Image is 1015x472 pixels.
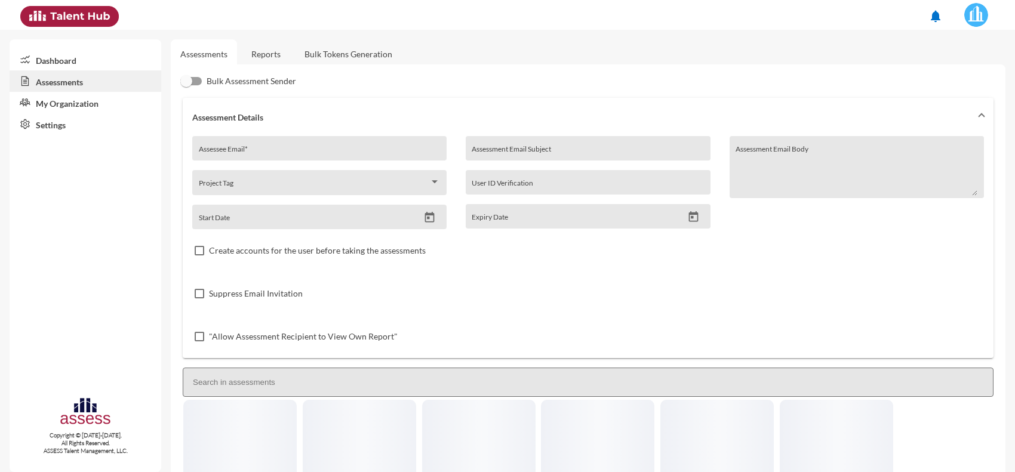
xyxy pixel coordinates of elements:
a: Reports [242,39,290,69]
span: Bulk Assessment Sender [207,74,296,88]
p: Copyright © [DATE]-[DATE]. All Rights Reserved. ASSESS Talent Management, LLC. [10,431,161,455]
span: Suppress Email Invitation [209,286,303,301]
img: assesscompany-logo.png [59,396,112,429]
button: Open calendar [419,211,440,224]
a: Assessments [180,49,227,59]
div: Assessment Details [183,136,994,358]
span: Create accounts for the user before taking the assessments [209,243,426,258]
a: Dashboard [10,49,161,70]
a: Assessments [10,70,161,92]
mat-expansion-panel-header: Assessment Details [183,98,994,136]
button: Open calendar [683,211,704,223]
input: Search in assessments [183,368,994,397]
a: Bulk Tokens Generation [295,39,402,69]
mat-icon: notifications [928,9,943,23]
span: "Allow Assessment Recipient to View Own Report" [209,329,398,344]
a: Settings [10,113,161,135]
mat-panel-title: Assessment Details [192,112,970,122]
a: My Organization [10,92,161,113]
